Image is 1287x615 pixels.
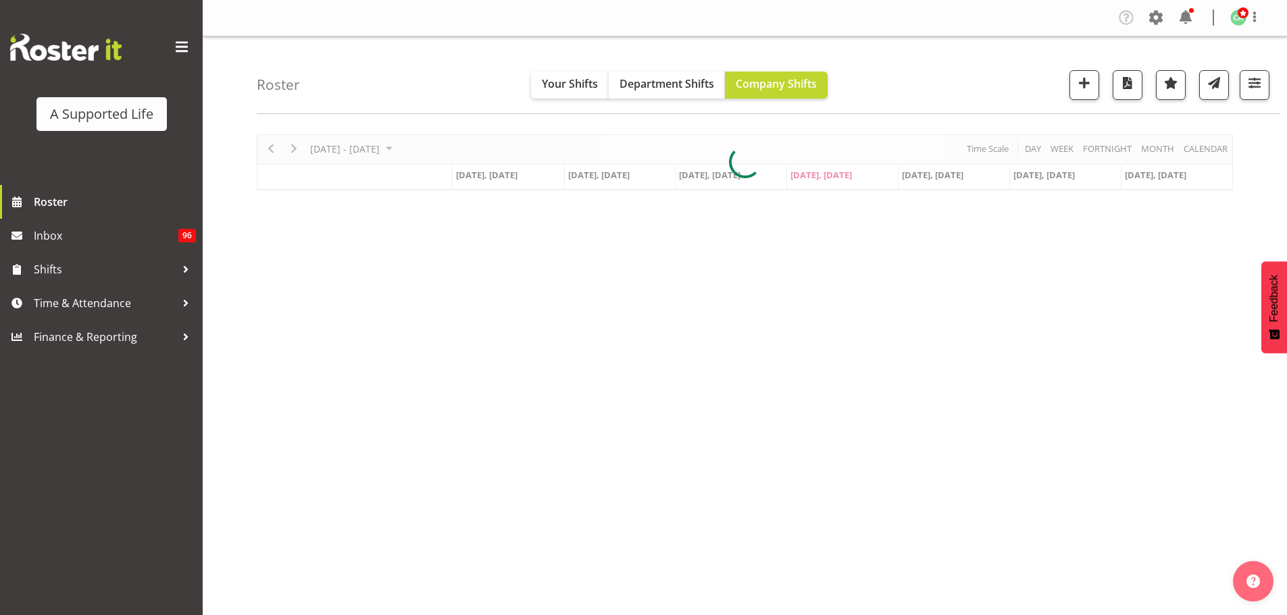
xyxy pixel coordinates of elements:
[1156,70,1186,100] button: Highlight an important date within the roster.
[1113,70,1142,100] button: Download a PDF of the roster according to the set date range.
[1268,275,1280,322] span: Feedback
[736,76,817,91] span: Company Shifts
[531,72,609,99] button: Your Shifts
[34,327,176,347] span: Finance & Reporting
[609,72,725,99] button: Department Shifts
[1261,261,1287,353] button: Feedback - Show survey
[1240,70,1269,100] button: Filter Shifts
[257,77,300,92] h4: Roster
[1246,574,1260,588] img: help-xxl-2.png
[542,76,598,91] span: Your Shifts
[34,259,176,279] span: Shifts
[725,72,828,99] button: Company Shifts
[34,293,176,313] span: Time & Attendance
[1230,9,1246,26] img: claudia-ainscow5815.jpg
[10,34,122,61] img: Rosterit website logo
[1069,70,1099,100] button: Add a new shift
[178,229,196,242] span: 96
[34,192,196,212] span: Roster
[34,225,178,246] span: Inbox
[620,76,714,91] span: Department Shifts
[1199,70,1229,100] button: Send a list of all shifts for the selected filtered period to all rostered employees.
[50,104,153,124] div: A Supported Life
